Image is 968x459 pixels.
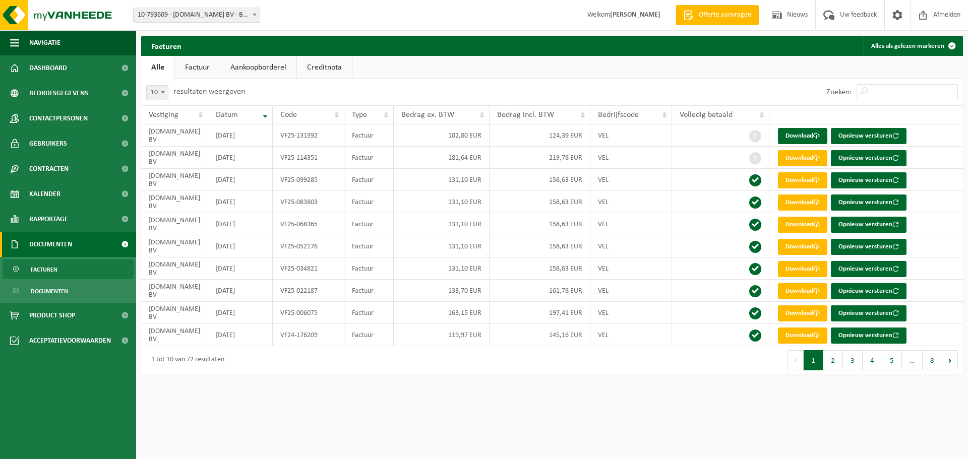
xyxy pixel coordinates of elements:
[29,81,88,106] span: Bedrijfsgegevens
[394,257,490,280] td: 131,10 EUR
[590,280,672,302] td: VEL
[843,350,863,370] button: 3
[216,111,238,119] span: Datum
[133,8,260,23] span: 10-793609 - L.E.CARS BV - BAASRODE
[590,235,672,257] td: VEL
[831,194,906,211] button: Opnieuw versturen
[147,86,168,100] span: 10
[273,257,344,280] td: VF25-034821
[394,124,490,147] td: 102,80 EUR
[273,280,344,302] td: VF25-022187
[134,8,260,22] span: 10-793609 - L.E.CARS BV - BAASRODE
[141,191,208,213] td: [DOMAIN_NAME] BV
[208,147,273,169] td: [DATE]
[29,207,68,232] span: Rapportage
[273,124,344,147] td: VF25-131992
[3,259,134,279] a: Facturen
[490,257,590,280] td: 158,63 EUR
[29,106,88,131] span: Contactpersonen
[352,111,367,119] span: Type
[208,324,273,346] td: [DATE]
[831,172,906,188] button: Opnieuw versturen
[29,30,60,55] span: Navigatie
[490,213,590,235] td: 158,63 EUR
[141,302,208,324] td: [DOMAIN_NAME] BV
[141,36,192,55] h2: Facturen
[676,5,759,25] a: Offerte aanvragen
[146,85,168,100] span: 10
[29,181,60,207] span: Kalender
[831,150,906,166] button: Opnieuw versturen
[788,350,804,370] button: Previous
[344,324,394,346] td: Factuur
[804,350,823,370] button: 1
[831,217,906,233] button: Opnieuw versturen
[208,235,273,257] td: [DATE]
[778,261,827,277] a: Download
[273,147,344,169] td: VF25-114351
[394,302,490,324] td: 163,15 EUR
[344,213,394,235] td: Factuur
[141,56,174,79] a: Alle
[29,55,67,81] span: Dashboard
[696,10,754,20] span: Offerte aanvragen
[141,213,208,235] td: [DOMAIN_NAME] BV
[778,194,827,211] a: Download
[831,239,906,255] button: Opnieuw versturen
[490,280,590,302] td: 161,78 EUR
[863,350,882,370] button: 4
[297,56,352,79] a: Creditnota
[590,169,672,191] td: VEL
[31,260,57,279] span: Facturen
[141,235,208,257] td: [DOMAIN_NAME] BV
[149,111,178,119] span: Vestiging
[141,280,208,302] td: [DOMAIN_NAME] BV
[29,232,72,257] span: Documenten
[273,324,344,346] td: VF24-176209
[175,56,220,79] a: Factuur
[831,261,906,277] button: Opnieuw versturen
[141,147,208,169] td: [DOMAIN_NAME] BV
[831,327,906,344] button: Opnieuw versturen
[394,324,490,346] td: 119,97 EUR
[208,213,273,235] td: [DATE]
[882,350,902,370] button: 5
[31,282,68,301] span: Documenten
[344,169,394,191] td: Factuur
[141,324,208,346] td: [DOMAIN_NAME] BV
[208,280,273,302] td: [DATE]
[344,191,394,213] td: Factuur
[273,302,344,324] td: VF25-006075
[3,281,134,300] a: Documenten
[490,124,590,147] td: 124,39 EUR
[208,191,273,213] td: [DATE]
[778,128,827,144] a: Download
[923,350,942,370] button: 8
[490,147,590,169] td: 219,78 EUR
[141,124,208,147] td: [DOMAIN_NAME] BV
[401,111,454,119] span: Bedrag ex. BTW
[273,235,344,257] td: VF25-052176
[831,128,906,144] button: Opnieuw versturen
[598,111,639,119] span: Bedrijfscode
[778,283,827,299] a: Download
[394,169,490,191] td: 131,10 EUR
[590,213,672,235] td: VEL
[590,124,672,147] td: VEL
[344,280,394,302] td: Factuur
[344,235,394,257] td: Factuur
[273,169,344,191] td: VF25-099285
[490,235,590,257] td: 158,63 EUR
[778,172,827,188] a: Download
[273,213,344,235] td: VF25-068365
[942,350,958,370] button: Next
[273,191,344,213] td: VF25-083803
[831,283,906,299] button: Opnieuw versturen
[394,280,490,302] td: 133,70 EUR
[778,239,827,255] a: Download
[394,191,490,213] td: 131,10 EUR
[831,305,906,321] button: Opnieuw versturen
[208,169,273,191] td: [DATE]
[490,169,590,191] td: 158,63 EUR
[590,191,672,213] td: VEL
